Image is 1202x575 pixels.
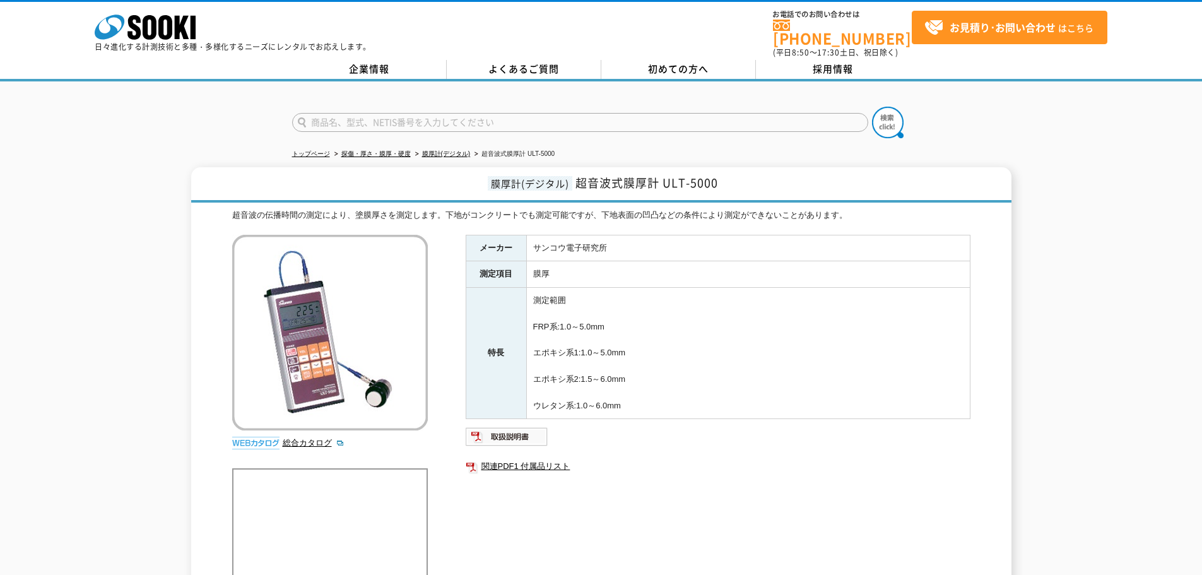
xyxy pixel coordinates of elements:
th: 測定項目 [466,261,526,288]
a: 膜厚計(デジタル) [422,150,471,157]
span: (平日 ～ 土日、祝日除く) [773,47,898,58]
img: 超音波式膜厚計 ULT-5000 [232,235,428,430]
span: 17:30 [817,47,840,58]
a: 取扱説明書 [466,436,548,445]
a: 探傷・厚さ・膜厚・硬度 [341,150,411,157]
a: 採用情報 [756,60,910,79]
td: 膜厚 [526,261,970,288]
span: はこちら [924,18,1093,37]
span: お電話でのお問い合わせは [773,11,912,18]
th: メーカー [466,235,526,261]
span: 8:50 [792,47,810,58]
a: [PHONE_NUMBER] [773,20,912,45]
td: 測定範囲 FRP系:1.0～5.0mm エポキシ系1:1.0～5.0mm エポキシ系2:1.5～6.0mm ウレタン系:1.0～6.0mm [526,288,970,419]
span: 初めての方へ [648,62,709,76]
img: 取扱説明書 [466,427,548,447]
a: トップページ [292,150,330,157]
a: 企業情報 [292,60,447,79]
strong: お見積り･お問い合わせ [950,20,1056,35]
li: 超音波式膜厚計 ULT-5000 [472,148,555,161]
a: 関連PDF1 付属品リスト [466,458,970,475]
a: お見積り･お問い合わせはこちら [912,11,1107,44]
div: 超音波の伝播時間の測定により、塗膜厚さを測定します。下地がコンクリートでも測定可能ですが、下地表面の凹凸などの条件により測定ができないことがあります。 [232,209,970,222]
img: webカタログ [232,437,280,449]
th: 特長 [466,288,526,419]
a: 総合カタログ [283,438,345,448]
span: 膜厚計(デジタル) [488,176,572,191]
img: btn_search.png [872,107,904,138]
a: 初めての方へ [601,60,756,79]
span: 超音波式膜厚計 ULT-5000 [575,174,718,191]
input: 商品名、型式、NETIS番号を入力してください [292,113,868,132]
p: 日々進化する計測技術と多種・多様化するニーズにレンタルでお応えします。 [95,43,371,50]
a: よくあるご質問 [447,60,601,79]
td: サンコウ電子研究所 [526,235,970,261]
